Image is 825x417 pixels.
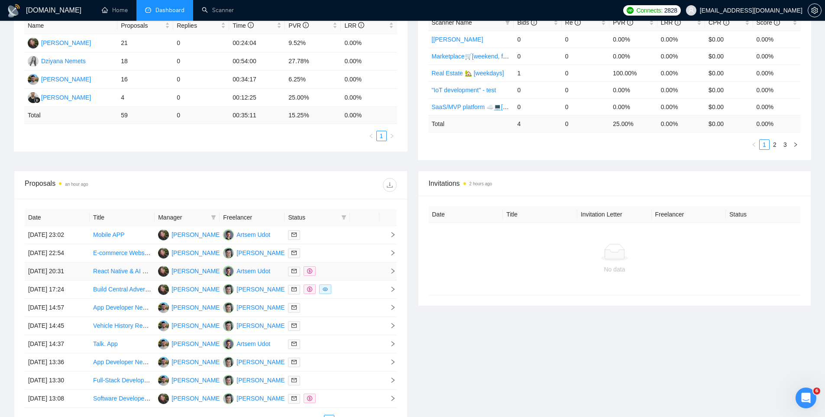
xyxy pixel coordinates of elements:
td: $0.00 [705,81,753,98]
th: Date [429,206,503,223]
span: CPR [709,19,729,26]
span: mail [291,359,297,365]
td: 0.00% [341,52,397,71]
img: HH [158,266,169,277]
th: Title [90,209,155,226]
div: [PERSON_NAME] [171,321,221,330]
td: 0.00% [609,81,657,98]
td: [DATE] 14:57 [25,299,90,317]
td: E-commerce Website Development Team Needed [90,244,155,262]
div: [PERSON_NAME] [236,394,286,403]
span: right [793,142,798,147]
div: [PERSON_NAME] [236,375,286,385]
a: 1 [760,140,769,149]
span: left [369,133,374,139]
td: 100.00% [609,65,657,81]
a: Talk. App [93,340,118,347]
span: info-circle [358,22,364,28]
a: App Developer Needed for Creative Project with Legal Insight [93,304,258,311]
a: HH[PERSON_NAME] [158,249,221,256]
td: 0.00% [753,81,801,98]
span: Dashboard [155,6,184,14]
a: SaaS/MVP platform ☁️💻[weekdays] [432,103,532,110]
td: 25.00% [285,89,341,107]
td: Full-Stack Developer Needed for MVP of Small Business Management App with AI [90,372,155,390]
td: 0.00 % [657,115,705,132]
td: 0.00% [609,31,657,48]
td: 0 [173,71,229,89]
a: AUArtsem Udot [223,267,270,274]
td: 0 [562,31,609,48]
a: AK[PERSON_NAME] [158,304,221,310]
div: Artsem Udot [236,266,270,276]
img: YN [223,320,234,331]
td: Talk. App [90,335,155,353]
span: info-circle [303,22,309,28]
td: $ 0.00 [705,115,753,132]
span: dollar [307,268,312,274]
a: DNDziyana Nemets [28,57,86,64]
span: mail [291,250,297,255]
th: Replies [173,17,229,34]
button: right [387,131,397,141]
div: [PERSON_NAME] [236,248,286,258]
a: App Developer Needed for Hospitality Staff Job Portal [93,359,238,365]
td: 00:35:11 [229,107,285,124]
td: 00:24:04 [229,34,285,52]
img: HH [158,393,169,404]
a: YN[PERSON_NAME] [223,358,286,365]
a: AUArtsem Udot [223,340,270,347]
span: 2828 [664,6,677,15]
span: download [383,181,396,188]
img: YN [223,284,234,295]
td: React Native & AI Engineers for AI Language Tutor App (GPT + ElevenLabs) [90,262,155,281]
td: 00:54:00 [229,52,285,71]
td: Total [24,107,117,124]
div: Dziyana Nemets [41,56,86,66]
span: mail [291,378,297,383]
a: Build Central Advertising Portal with Multi-Platform Integrations + AI Automation [93,286,306,293]
img: upwork-logo.png [627,7,634,14]
td: 1 [514,65,561,81]
span: right [383,323,396,329]
a: homeHome [102,6,128,14]
li: Next Page [790,139,801,150]
span: dashboard [145,7,151,13]
td: 0 [173,34,229,52]
a: Full-Stack Developer Needed for MVP of Small Business Management App with AI [93,377,314,384]
span: Connects: [636,6,662,15]
span: dollar [307,287,312,292]
a: YN[PERSON_NAME] [223,249,286,256]
div: [PERSON_NAME] [171,357,221,367]
span: eye [323,287,328,292]
td: [DATE] 13:30 [25,372,90,390]
button: left [749,139,759,150]
li: Previous Page [749,139,759,150]
div: [PERSON_NAME] [171,230,221,239]
a: 3 [780,140,790,149]
img: YN [223,248,234,259]
a: HH[PERSON_NAME] [158,285,221,292]
img: AK [158,375,169,386]
li: 3 [780,139,790,150]
span: mail [291,232,297,237]
span: info-circle [575,19,581,26]
img: HH [28,38,39,48]
td: 27.78% [285,52,341,71]
td: 0 [514,98,561,115]
span: right [383,395,396,401]
span: Re [565,19,581,26]
span: info-circle [248,22,254,28]
a: FG[PERSON_NAME] [28,94,91,100]
td: [DATE] 14:37 [25,335,90,353]
a: Marketplace🛒[weekend, full description] [432,53,542,60]
div: [PERSON_NAME] [171,339,221,349]
td: 0.00% [753,31,801,48]
a: setting [808,7,822,14]
span: filter [503,16,512,29]
span: LRR [661,19,681,26]
span: filter [340,211,348,224]
span: Manager [158,213,207,222]
li: Next Page [387,131,397,141]
td: 0 [514,81,561,98]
